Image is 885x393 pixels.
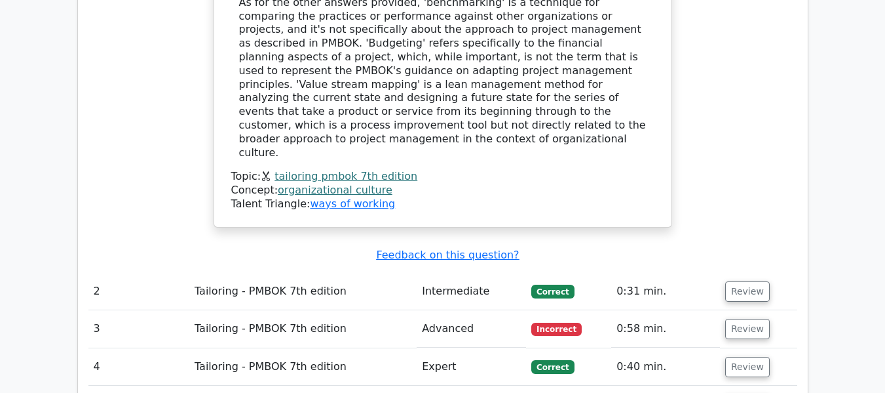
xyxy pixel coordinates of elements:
td: Intermediate [417,273,526,310]
td: 4 [88,348,189,386]
td: 0:40 min. [611,348,720,386]
a: ways of working [310,197,395,210]
a: Feedback on this question? [376,249,519,261]
a: organizational culture [278,184,392,196]
td: 2 [88,273,189,310]
td: Expert [417,348,526,386]
td: Tailoring - PMBOK 7th edition [189,348,417,386]
div: Talent Triangle: [231,170,654,211]
button: Review [725,357,770,377]
td: 0:58 min. [611,310,720,348]
div: Concept: [231,184,654,197]
td: Tailoring - PMBOK 7th edition [189,273,417,310]
div: Topic: [231,170,654,184]
a: tailoring pmbok 7th edition [274,170,417,182]
td: 0:31 min. [611,273,720,310]
span: Correct [531,360,574,373]
td: Tailoring - PMBOK 7th edition [189,310,417,348]
td: Advanced [417,310,526,348]
button: Review [725,281,770,302]
span: Correct [531,285,574,298]
td: 3 [88,310,189,348]
button: Review [725,319,770,339]
span: Incorrect [531,323,582,336]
